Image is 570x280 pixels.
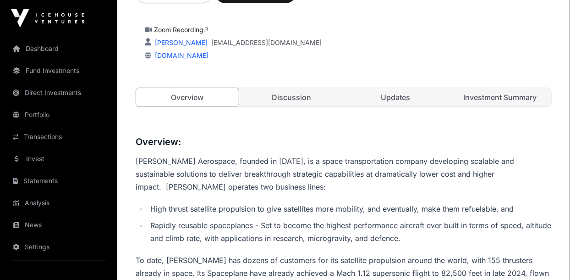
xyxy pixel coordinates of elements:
a: [DOMAIN_NAME] [151,51,208,59]
a: Analysis [7,193,110,213]
a: Zoom Recording [154,26,208,34]
a: Updates [345,88,447,106]
p: [PERSON_NAME] Aerospace, founded in [DATE], is a space transportation company developing scalable... [136,155,552,193]
a: Investment Summary [449,88,552,106]
a: Dashboard [7,39,110,59]
img: Icehouse Ventures Logo [11,9,84,28]
a: Invest [7,149,110,169]
a: Settings [7,237,110,257]
a: Portfolio [7,105,110,125]
li: High thrust satellite propulsion to give satellites more mobility, and eventually, make them refu... [148,202,552,215]
nav: Tabs [136,88,551,106]
a: Fund Investments [7,61,110,81]
a: Transactions [7,127,110,147]
a: News [7,215,110,235]
a: Direct Investments [7,83,110,103]
li: Rapidly reusable spaceplanes - Set to become the highest performance aircraft ever built in terms... [148,219,552,245]
h3: Overview: [136,134,552,149]
a: Discussion [241,88,343,106]
iframe: Chat Widget [524,236,570,280]
a: [EMAIL_ADDRESS][DOMAIN_NAME] [211,38,322,47]
a: Statements [7,171,110,191]
a: Overview [136,88,239,107]
a: [PERSON_NAME] [153,39,208,46]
